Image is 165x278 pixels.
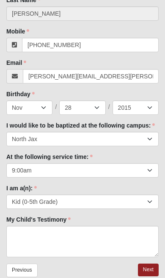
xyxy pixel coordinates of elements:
[55,103,57,112] span: /
[138,264,159,276] a: Next
[6,264,38,277] a: Previous
[6,121,155,130] label: I would like to be baptized at the following campus:
[108,103,110,112] span: /
[6,58,26,67] label: Email
[6,90,35,98] label: Birthday
[6,153,93,161] label: At the following service time:
[6,215,71,224] label: My Child's Testimony
[6,184,37,192] label: I am a(n):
